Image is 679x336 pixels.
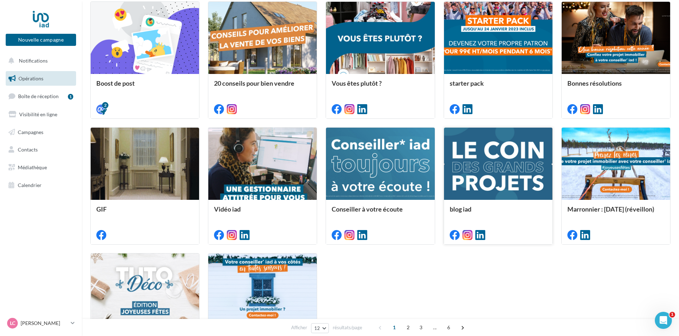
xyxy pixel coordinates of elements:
[18,164,47,170] span: Médiathèque
[18,129,43,135] span: Campagnes
[6,316,76,330] a: LC [PERSON_NAME]
[311,323,329,333] button: 12
[18,182,42,188] span: Calendrier
[18,93,59,99] span: Boîte de réception
[96,80,193,94] div: Boost de post
[4,125,77,140] a: Campagnes
[96,206,193,220] div: GIF
[567,80,664,94] div: Bonnes résolutions
[332,206,429,220] div: Conseiller à votre écoute
[567,206,664,220] div: Marronnier : [DATE] (réveillon)
[450,80,547,94] div: starter pack
[19,58,48,64] span: Notifications
[214,206,311,220] div: Vidéo iad
[332,80,429,94] div: Vous êtes plutôt ?
[21,320,68,327] p: [PERSON_NAME]
[429,322,440,333] span: ...
[4,53,75,68] button: Notifications
[669,312,675,318] span: 1
[4,160,77,175] a: Médiathèque
[333,324,362,331] span: résultats/page
[6,34,76,46] button: Nouvelle campagne
[10,320,15,327] span: LC
[655,312,672,329] iframe: Intercom live chat
[443,322,454,333] span: 6
[402,322,414,333] span: 2
[18,75,43,81] span: Opérations
[314,325,320,331] span: 12
[389,322,400,333] span: 1
[450,206,547,220] div: blog iad
[102,102,108,108] div: 2
[4,89,77,104] a: Boîte de réception1
[214,80,311,94] div: 20 conseils pour bien vendre
[18,146,38,153] span: Contacts
[19,111,57,117] span: Visibilité en ligne
[291,324,307,331] span: Afficher
[4,107,77,122] a: Visibilité en ligne
[4,178,77,193] a: Calendrier
[415,322,427,333] span: 3
[4,142,77,157] a: Contacts
[68,94,73,100] div: 1
[4,71,77,86] a: Opérations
